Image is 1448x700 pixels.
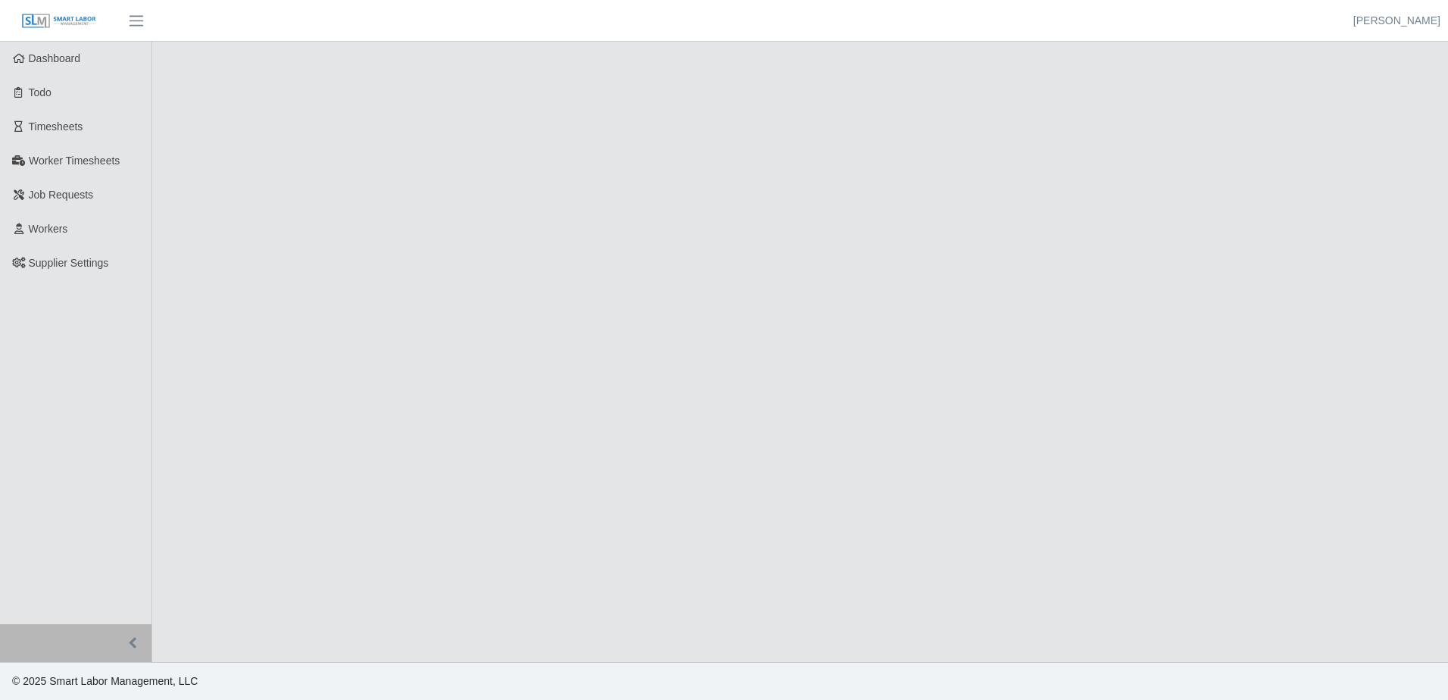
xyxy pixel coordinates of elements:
[29,257,109,269] span: Supplier Settings
[29,52,81,64] span: Dashboard
[29,189,94,201] span: Job Requests
[29,120,83,133] span: Timesheets
[1353,13,1440,29] a: [PERSON_NAME]
[21,13,97,30] img: SLM Logo
[29,86,51,98] span: Todo
[29,223,68,235] span: Workers
[12,675,198,687] span: © 2025 Smart Labor Management, LLC
[29,155,120,167] span: Worker Timesheets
